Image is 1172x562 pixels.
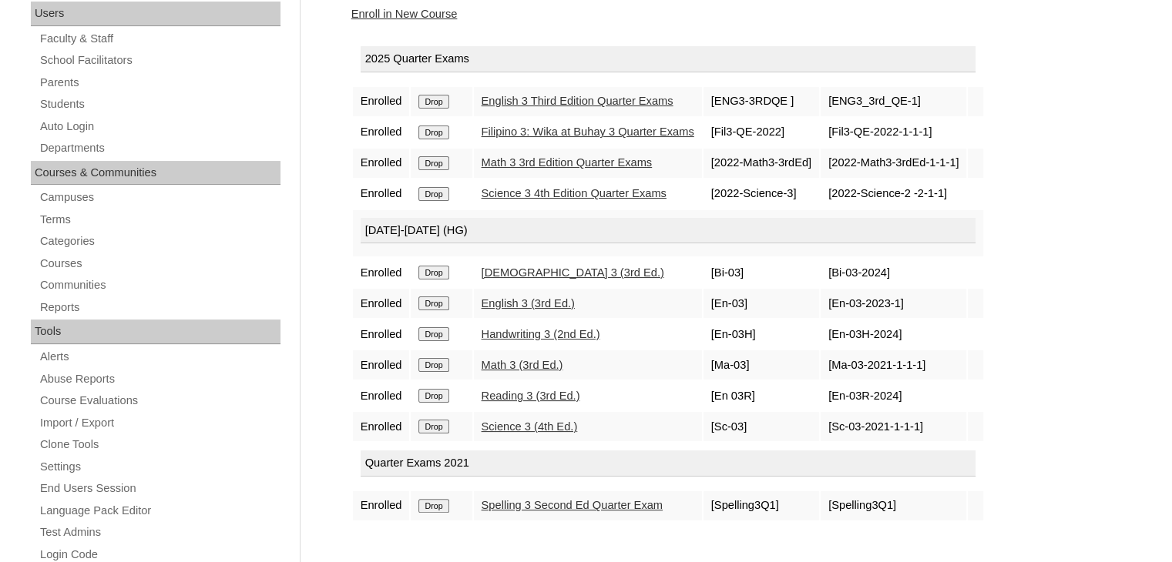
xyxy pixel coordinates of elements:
[821,258,966,287] td: [Bi-03-2024]
[39,117,280,136] a: Auto Login
[39,391,280,410] a: Course Evaluations
[418,125,448,139] input: Drop
[361,46,976,72] div: 2025 Quarter Exams
[39,254,280,273] a: Courses
[704,258,819,287] td: [Bi-03]
[39,435,280,454] a: Clone Tools
[482,390,580,402] a: Reading 3 (3rd Ed.)
[482,328,600,340] a: Handwriting 3 (2nd Ed.)
[482,95,673,107] a: English 3 Third Edition Quarter Exams
[39,51,280,70] a: School Facilitators
[418,420,448,433] input: Drop
[704,118,819,147] td: [Fil3-QE-2022]
[353,289,410,318] td: Enrolled
[418,499,448,513] input: Drop
[704,350,819,380] td: [Ma-03]
[821,149,966,178] td: [2022-Math3-3rdEd-1-1-1]
[704,491,819,520] td: [Spelling3Q1]
[704,412,819,441] td: [Sc-03]
[353,412,410,441] td: Enrolled
[353,258,410,287] td: Enrolled
[39,298,280,317] a: Reports
[39,523,280,542] a: Test Admins
[39,232,280,251] a: Categories
[704,319,819,349] td: [En-03H]
[418,187,448,201] input: Drop
[704,149,819,178] td: [2022-Math3-3rdEd]
[353,87,410,116] td: Enrolled
[821,118,966,147] td: [Fil3-QE-2022-1-1-1]
[418,327,448,341] input: Drop
[39,457,280,477] a: Settings
[351,8,458,20] a: Enroll in New Course
[353,491,410,520] td: Enrolled
[39,370,280,389] a: Abuse Reports
[39,413,280,433] a: Import / Export
[418,156,448,170] input: Drop
[704,179,819,209] td: [2022-Science-3]
[353,350,410,380] td: Enrolled
[482,156,653,169] a: Math 3 3rd Edition Quarter Exams
[482,266,664,279] a: [DEMOGRAPHIC_DATA] 3 (3rd Ed.)
[704,87,819,116] td: [ENG3-3RDQE ]
[482,420,578,433] a: Science 3 (4th Ed.)
[821,87,966,116] td: [ENG3_3rd_QE-1]
[418,266,448,279] input: Drop
[482,297,575,309] a: English 3 (3rd Ed.)
[418,358,448,372] input: Drop
[353,319,410,349] td: Enrolled
[39,276,280,295] a: Communities
[39,139,280,158] a: Departments
[361,450,976,477] div: Quarter Exams 2021
[482,499,663,511] a: Spelling 3 Second Ed Quarter Exam
[39,188,280,207] a: Campuses
[39,95,280,114] a: Students
[821,412,966,441] td: [Sc-03-2021-1-1-1]
[482,359,563,371] a: Math 3 (3rd Ed.)
[482,125,694,138] a: Filipino 3: Wika at Buhay 3 Quarter Exams
[353,381,410,410] td: Enrolled
[31,161,280,186] div: Courses & Communities
[821,381,966,410] td: [En-03R-2024]
[821,319,966,349] td: [En-03H-2024]
[353,179,410,209] td: Enrolled
[418,95,448,109] input: Drop
[704,381,819,410] td: [En 03R]
[821,491,966,520] td: [Spelling3Q1]
[704,289,819,318] td: [En-03]
[39,210,280,229] a: Terms
[361,218,976,244] div: [DATE]-[DATE] (HG)
[821,289,966,318] td: [En-03-2023-1]
[31,319,280,344] div: Tools
[39,479,280,498] a: End Users Session
[31,2,280,26] div: Users
[821,179,966,209] td: [2022-Science-2 -2-1-1]
[353,149,410,178] td: Enrolled
[39,29,280,49] a: Faculty & Staff
[821,350,966,380] td: [Ma-03-2021-1-1-1]
[353,118,410,147] td: Enrolled
[418,296,448,310] input: Drop
[418,389,448,403] input: Drop
[482,187,667,199] a: Science 3 4th Edition Quarter Exams
[39,501,280,520] a: Language Pack Editor
[39,73,280,92] a: Parents
[39,347,280,366] a: Alerts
